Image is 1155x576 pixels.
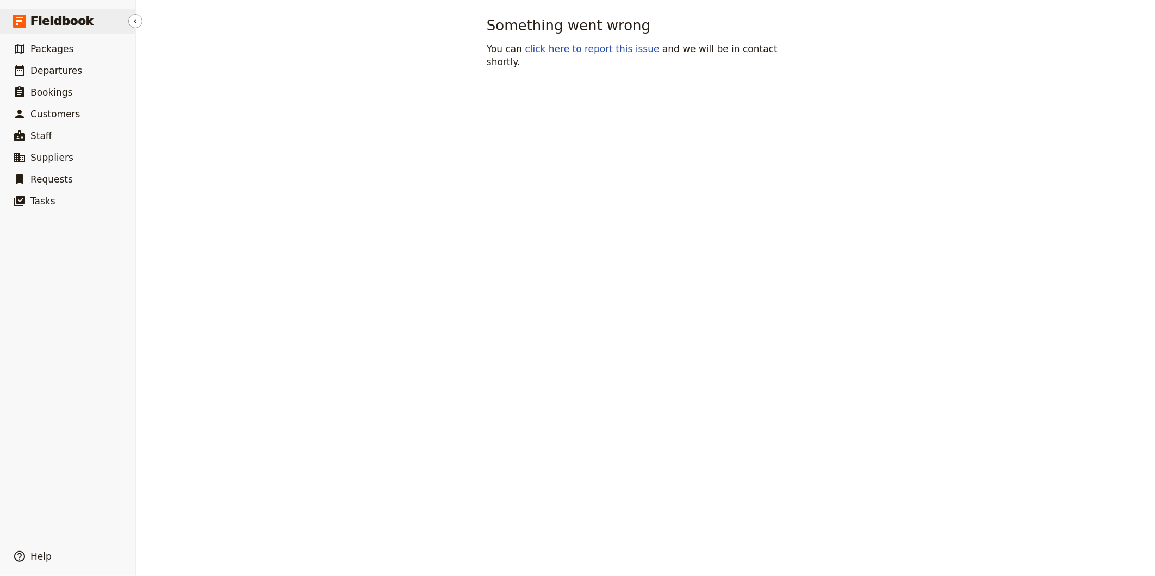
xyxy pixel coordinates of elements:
span: Bookings [30,87,72,98]
span: Help [30,551,52,562]
button: Hide menu [128,14,142,28]
a: click here to report this issue [525,43,660,54]
span: Requests [30,174,73,185]
span: Fieldbook [30,13,94,29]
p: You can and we will be in contact shortly. [487,42,804,68]
span: Packages [30,43,73,54]
span: Tasks [30,196,55,206]
h1: Something went wrong [487,17,804,34]
span: Suppliers [30,152,73,163]
span: Departures [30,65,82,76]
span: Customers [30,109,80,120]
span: Staff [30,130,52,141]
